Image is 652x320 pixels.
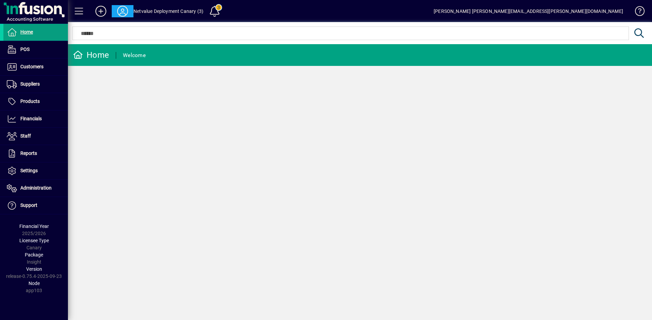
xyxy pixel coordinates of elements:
[20,81,40,87] span: Suppliers
[25,252,43,257] span: Package
[29,281,40,286] span: Node
[20,168,38,173] span: Settings
[3,128,68,145] a: Staff
[3,76,68,93] a: Suppliers
[20,116,42,121] span: Financials
[19,224,49,229] span: Financial Year
[3,41,68,58] a: POS
[20,150,37,156] span: Reports
[20,99,40,104] span: Products
[26,266,42,272] span: Version
[20,64,43,69] span: Customers
[20,202,37,208] span: Support
[3,110,68,127] a: Financials
[133,6,203,17] div: Netvalue Deployment Canary (3)
[3,145,68,162] a: Reports
[90,5,112,17] button: Add
[19,238,49,243] span: Licensee Type
[3,162,68,179] a: Settings
[3,180,68,197] a: Administration
[20,47,30,52] span: POS
[3,197,68,214] a: Support
[3,58,68,75] a: Customers
[20,133,31,139] span: Staff
[112,5,133,17] button: Profile
[630,1,644,23] a: Knowledge Base
[3,93,68,110] a: Products
[434,6,623,17] div: [PERSON_NAME] [PERSON_NAME][EMAIL_ADDRESS][PERSON_NAME][DOMAIN_NAME]
[20,185,52,191] span: Administration
[73,50,109,60] div: Home
[20,29,33,35] span: Home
